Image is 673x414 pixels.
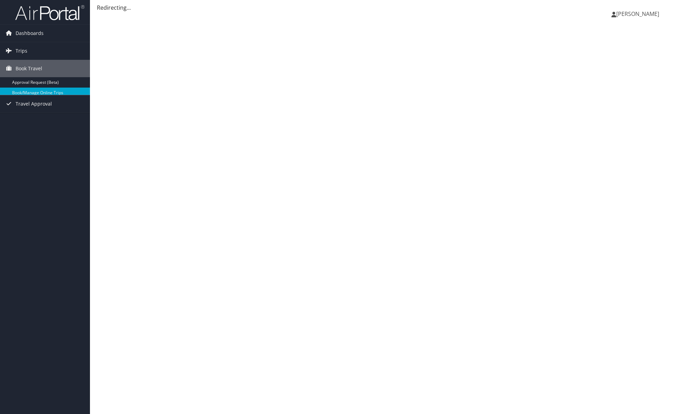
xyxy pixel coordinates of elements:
[16,95,52,112] span: Travel Approval
[97,3,666,12] div: Redirecting...
[16,60,42,77] span: Book Travel
[16,25,44,42] span: Dashboards
[15,4,84,21] img: airportal-logo.png
[616,10,659,18] span: [PERSON_NAME]
[611,3,666,24] a: [PERSON_NAME]
[16,42,27,60] span: Trips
